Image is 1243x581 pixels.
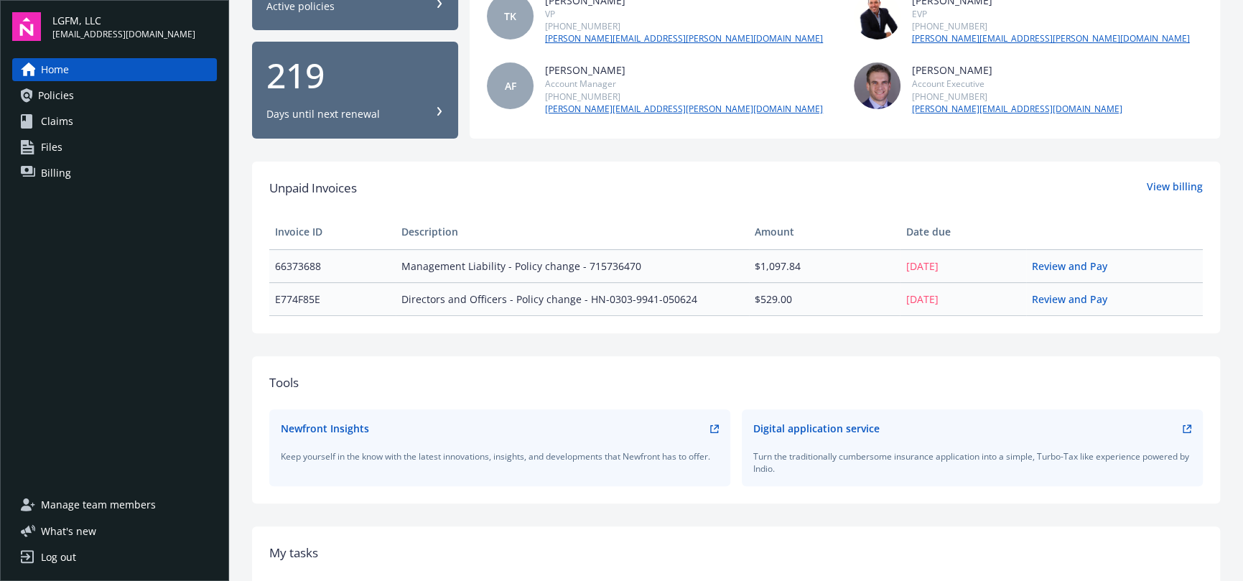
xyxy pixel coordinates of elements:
div: [PERSON_NAME] [545,62,823,78]
div: 219 [266,58,444,93]
span: What ' s new [41,524,96,539]
td: E774F85E [269,282,396,315]
div: Keep yourself in the know with the latest innovations, insights, and developments that Newfront h... [281,450,719,463]
td: [DATE] [900,249,1026,282]
div: [PHONE_NUMBER] [912,90,1122,103]
th: Invoice ID [269,215,396,249]
div: [PHONE_NUMBER] [545,20,823,32]
span: Directors and Officers - Policy change - HN-0303-9941-050624 [401,292,743,307]
th: Amount [749,215,900,249]
div: Tools [269,373,1203,392]
img: photo [854,62,900,109]
a: View billing [1147,179,1203,197]
td: $529.00 [749,282,900,315]
div: EVP [912,8,1190,20]
div: Days until next renewal [266,107,380,121]
span: TK [504,9,516,24]
span: Files [41,136,62,159]
a: Files [12,136,217,159]
span: Billing [41,162,71,185]
span: Unpaid Invoices [269,179,357,197]
span: AF [505,78,516,93]
a: Review and Pay [1032,259,1119,273]
div: VP [545,8,823,20]
a: [PERSON_NAME][EMAIL_ADDRESS][PERSON_NAME][DOMAIN_NAME] [912,32,1190,45]
span: Policies [38,84,74,107]
button: What's new [12,524,119,539]
a: Manage team members [12,493,217,516]
th: Description [396,215,749,249]
a: [PERSON_NAME][EMAIL_ADDRESS][PERSON_NAME][DOMAIN_NAME] [545,103,823,116]
div: Account Executive [912,78,1122,90]
span: [EMAIL_ADDRESS][DOMAIN_NAME] [52,28,195,41]
td: $1,097.84 [749,249,900,282]
span: Management Liability - Policy change - 715736470 [401,259,743,274]
button: 219Days until next renewal [252,42,458,139]
button: LGFM, LLC[EMAIL_ADDRESS][DOMAIN_NAME] [52,12,217,41]
div: Account Manager [545,78,823,90]
div: Turn the traditionally cumbersome insurance application into a simple, Turbo-Tax like experience ... [753,450,1191,475]
a: Billing [12,162,217,185]
a: Policies [12,84,217,107]
img: navigator-logo.svg [12,12,41,41]
div: [PHONE_NUMBER] [545,90,823,103]
span: LGFM, LLC [52,13,195,28]
div: Digital application service [753,421,880,436]
span: Claims [41,110,73,133]
div: My tasks [269,544,1203,562]
a: Claims [12,110,217,133]
span: Home [41,58,69,81]
div: [PHONE_NUMBER] [912,20,1190,32]
div: [PERSON_NAME] [912,62,1122,78]
span: Manage team members [41,493,156,516]
td: [DATE] [900,282,1026,315]
td: 66373688 [269,249,396,282]
th: Date due [900,215,1026,249]
a: [PERSON_NAME][EMAIL_ADDRESS][PERSON_NAME][DOMAIN_NAME] [545,32,823,45]
div: Newfront Insights [281,421,369,436]
a: Home [12,58,217,81]
a: [PERSON_NAME][EMAIL_ADDRESS][DOMAIN_NAME] [912,103,1122,116]
a: Review and Pay [1032,292,1119,306]
div: Log out [41,546,76,569]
